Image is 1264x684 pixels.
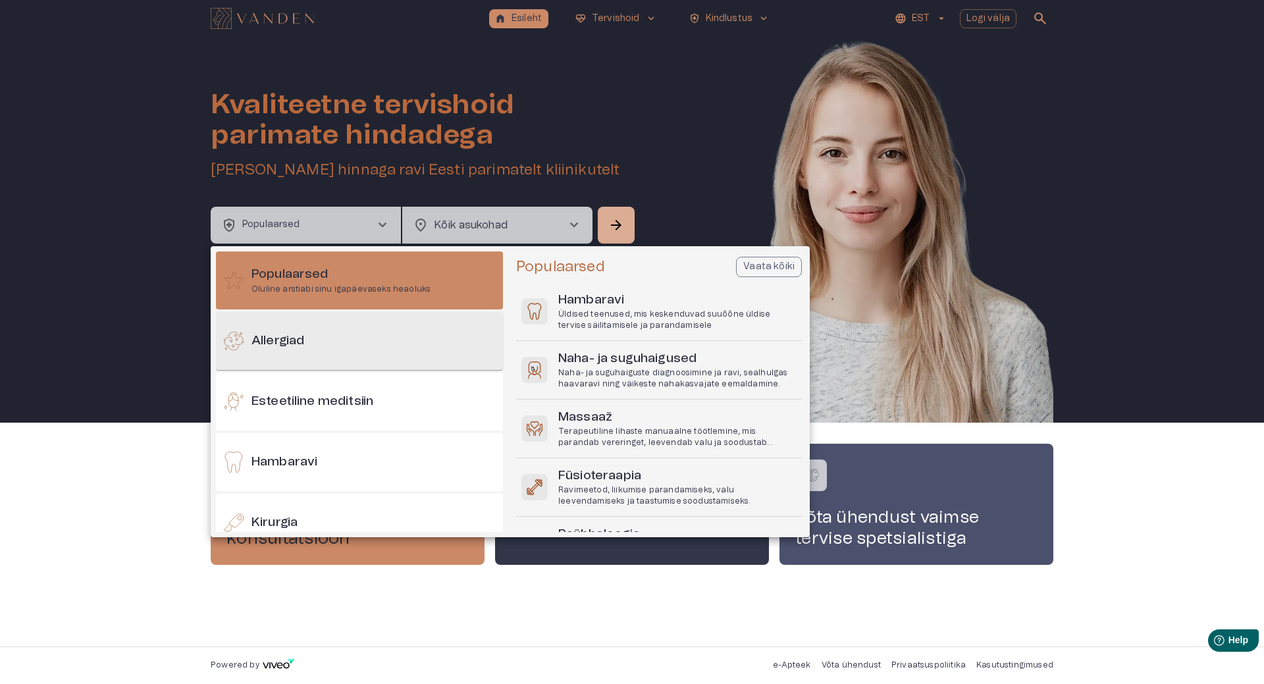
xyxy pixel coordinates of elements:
[251,454,317,471] h6: Hambaravi
[558,367,797,390] p: Naha- ja suguhaiguste diagnoosimine ja ravi, sealhulgas haavaravi ning väikeste nahakasvajate eem...
[558,485,797,507] p: Ravimeetod, liikumise parandamiseks, valu leevendamiseks ja taastumise soodustamiseks.
[251,284,431,295] p: Oluline arstiabi sinu igapäevaseks heaoluks
[1161,624,1264,661] iframe: Help widget launcher
[558,426,797,448] p: Terapeutiline lihaste manuaalne töötlemine, mis parandab vereringet, leevendab valu ja soodustab ...
[516,257,605,276] h5: Populaarsed
[558,526,797,544] h6: Psühholoogia
[251,514,298,532] h6: Kirurgia
[251,393,373,411] h6: Esteetiline meditsiin
[558,309,797,331] p: Üldised teenused, mis keskenduvad suuõõne üldise tervise säilitamisele ja parandamisele
[736,257,802,277] button: Vaata kõiki
[743,260,795,274] p: Vaata kõiki
[558,292,797,309] h6: Hambaravi
[251,332,304,350] h6: Allergiad
[251,266,431,284] h6: Populaarsed
[558,409,797,427] h6: Massaaž
[558,467,797,485] h6: Füsioteraapia
[558,350,797,368] h6: Naha- ja suguhaigused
